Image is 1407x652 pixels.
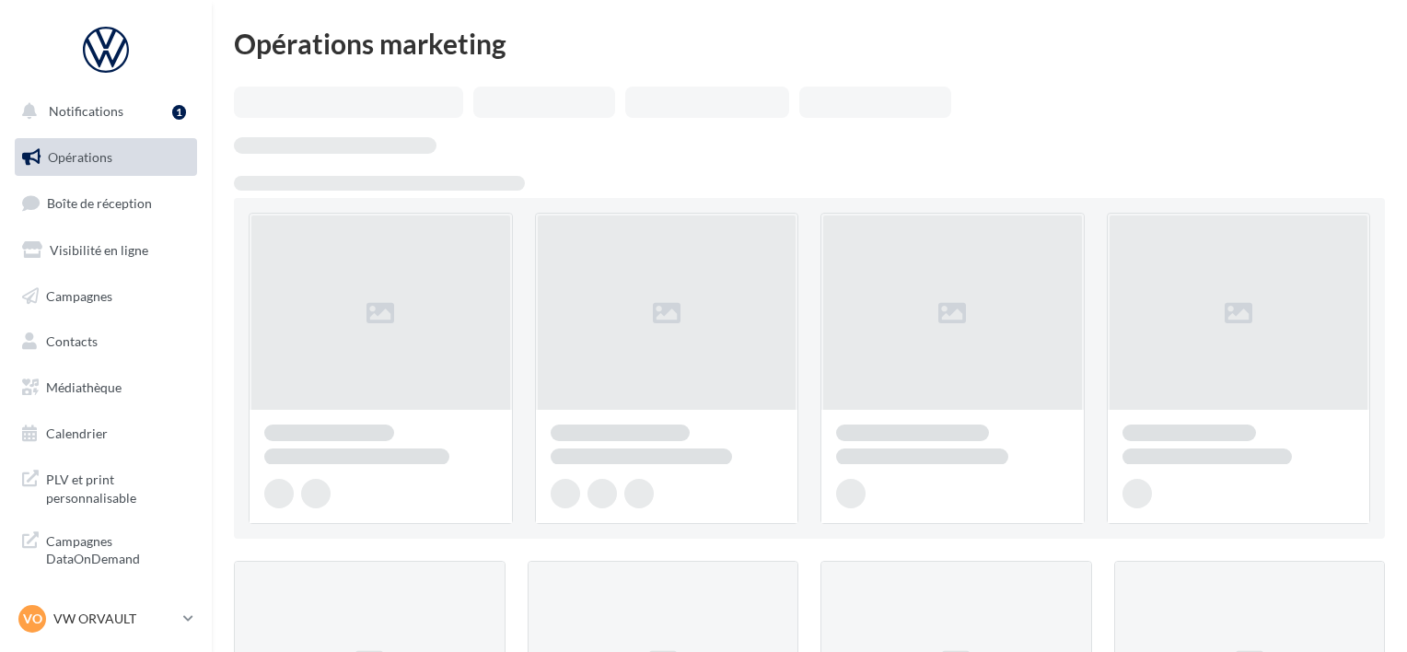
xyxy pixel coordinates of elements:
a: Campagnes [11,277,201,316]
a: Campagnes DataOnDemand [11,521,201,576]
div: 1 [172,105,186,120]
span: Boîte de réception [47,195,152,211]
a: Calendrier [11,414,201,453]
span: Campagnes DataOnDemand [46,529,190,568]
button: Notifications 1 [11,92,193,131]
a: Visibilité en ligne [11,231,201,270]
span: Contacts [46,333,98,349]
a: Médiathèque [11,368,201,407]
a: Contacts [11,322,201,361]
span: Visibilité en ligne [50,242,148,258]
span: VO [23,610,42,628]
span: Opérations [48,149,112,165]
div: Opérations marketing [234,29,1385,57]
span: Médiathèque [46,379,122,395]
span: PLV et print personnalisable [46,467,190,506]
a: VO VW ORVAULT [15,601,197,636]
span: Notifications [49,103,123,119]
a: Boîte de réception [11,183,201,223]
a: PLV et print personnalisable [11,460,201,514]
span: Campagnes [46,287,112,303]
a: Opérations [11,138,201,177]
p: VW ORVAULT [53,610,176,628]
span: Calendrier [46,425,108,441]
